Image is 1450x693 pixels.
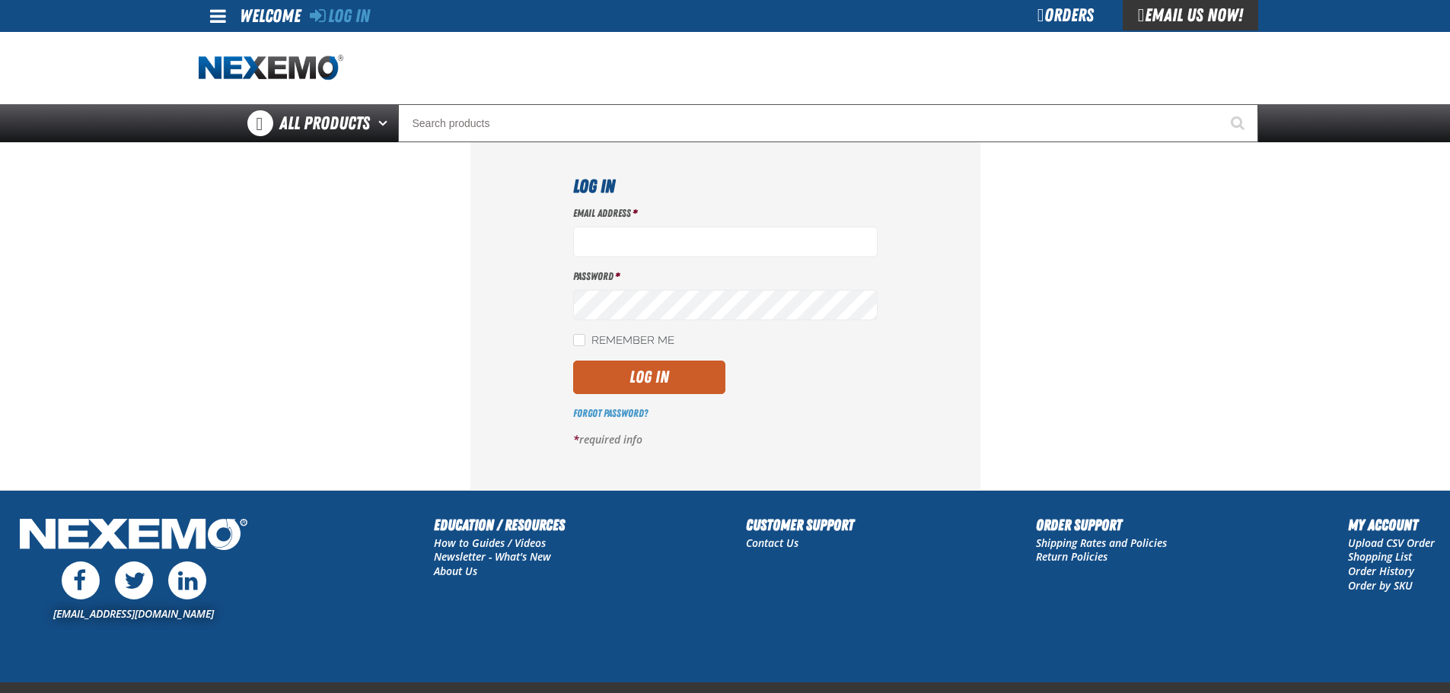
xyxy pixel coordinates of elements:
h2: Education / Resources [434,513,565,536]
h1: Log In [573,173,878,200]
a: Upload CSV Order [1348,536,1435,550]
label: Email Address [573,206,878,221]
a: Newsletter - What's New [434,549,551,564]
a: Log In [310,5,370,27]
button: Log In [573,361,725,394]
h2: My Account [1348,513,1435,536]
label: Password [573,269,878,284]
button: Start Searching [1220,104,1258,142]
a: Order by SKU [1348,578,1413,593]
span: All Products [279,110,370,137]
a: About Us [434,564,477,578]
label: Remember Me [573,334,674,348]
a: Contact Us [746,536,798,550]
a: Return Policies [1036,549,1107,564]
a: How to Guides / Videos [434,536,546,550]
p: required info [573,433,878,447]
h2: Order Support [1036,513,1167,536]
img: Nexemo Logo [15,513,252,558]
a: Forgot Password? [573,407,648,419]
a: Order History [1348,564,1414,578]
input: Remember Me [573,334,585,346]
button: Open All Products pages [373,104,398,142]
input: Search [398,104,1258,142]
a: Shipping Rates and Policies [1036,536,1167,550]
h2: Customer Support [746,513,854,536]
img: Nexemo logo [199,55,343,81]
a: Shopping List [1348,549,1412,564]
a: [EMAIL_ADDRESS][DOMAIN_NAME] [53,606,214,621]
a: Home [199,55,343,81]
